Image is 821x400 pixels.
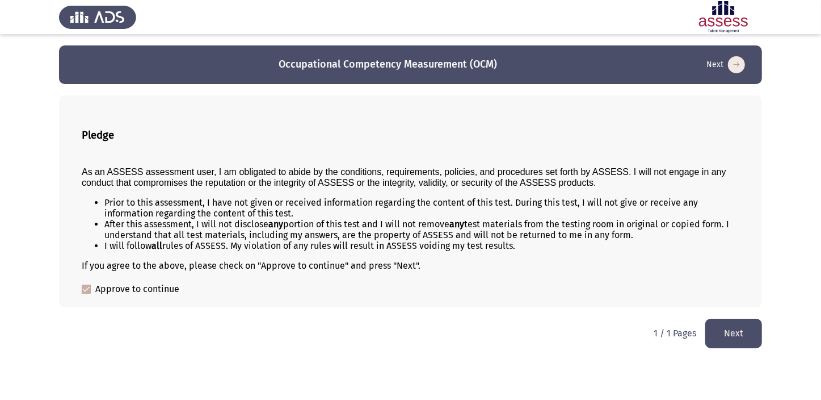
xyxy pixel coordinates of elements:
[268,219,283,230] b: any
[151,240,162,251] b: all
[82,129,114,141] b: Pledge
[82,260,739,271] div: If you agree to the above, please check on "Approve to continue" and press "Next".
[95,282,179,296] span: Approve to continue
[59,1,136,33] img: Assess Talent Management logo
[82,167,726,188] span: As an ASSESS assessment user, I am obligated to abide by the conditions, requirements, policies, ...
[279,57,497,72] h3: Occupational Competency Measurement (OCM)
[104,240,739,251] li: I will follow rules of ASSESS. My violation of any rules will result in ASSESS voiding my test re...
[654,328,696,339] p: 1 / 1 Pages
[705,319,762,348] button: load next page
[449,219,464,230] b: any
[703,56,748,74] button: load next page
[685,1,762,33] img: Assessment logo of OCM R1 ASSESS
[104,219,739,240] li: After this assessment, I will not disclose portion of this test and I will not remove test materi...
[104,197,739,219] li: Prior to this assessment, I have not given or received information regarding the content of this ...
